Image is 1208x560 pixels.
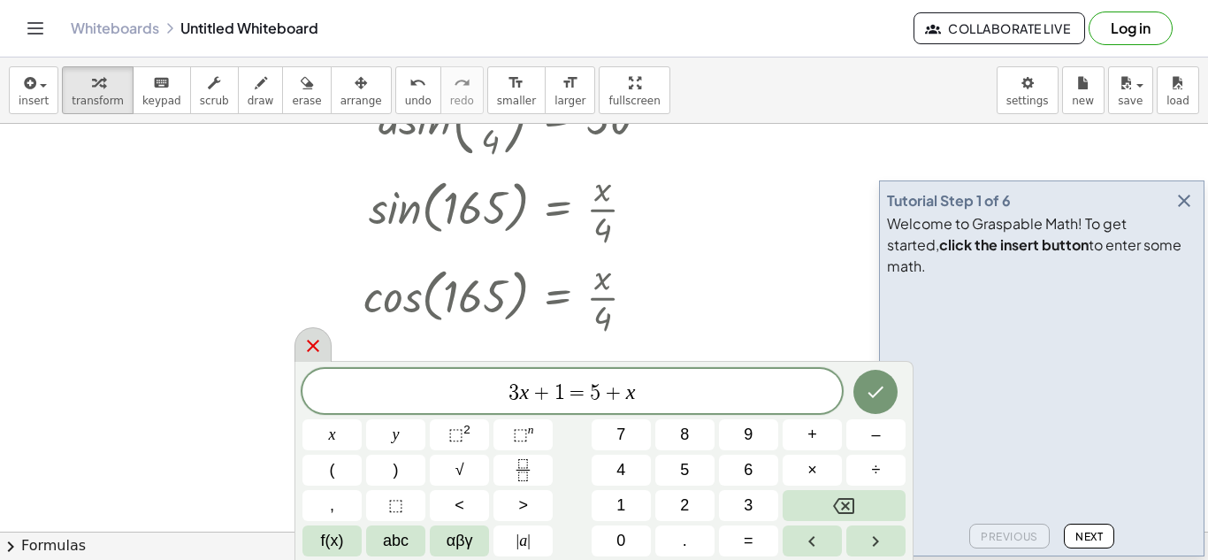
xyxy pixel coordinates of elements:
[395,66,441,114] button: undoundo
[430,419,489,450] button: Squared
[321,529,344,553] span: f(x)
[680,458,689,482] span: 5
[393,423,400,447] span: y
[846,419,906,450] button: Minus
[783,455,842,486] button: Times
[405,95,432,107] span: undo
[366,525,425,556] button: Alphabet
[238,66,284,114] button: draw
[783,419,842,450] button: Plus
[592,525,651,556] button: 0
[340,95,382,107] span: arrange
[680,494,689,518] span: 2
[807,458,817,482] span: ×
[430,525,489,556] button: Greek alphabet
[455,458,464,482] span: √
[528,423,534,436] sup: n
[366,490,425,521] button: Placeholder
[383,529,409,553] span: abc
[744,458,753,482] span: 6
[487,66,546,114] button: format_sizesmaller
[1006,95,1049,107] span: settings
[450,95,474,107] span: redo
[1108,66,1153,114] button: save
[1072,95,1094,107] span: new
[153,73,170,94] i: keyboard
[200,95,229,107] span: scrub
[394,458,399,482] span: )
[19,95,49,107] span: insert
[513,426,528,443] span: ⬚
[142,95,181,107] span: keypad
[1118,95,1143,107] span: save
[1062,66,1105,114] button: new
[592,490,651,521] button: 1
[9,66,58,114] button: insert
[302,419,362,450] button: x
[330,494,334,518] span: ,
[887,190,1011,211] div: Tutorial Step 1 of 6
[626,380,636,403] var: x
[72,95,124,107] span: transform
[282,66,331,114] button: erase
[302,525,362,556] button: Functions
[616,529,625,553] span: 0
[493,419,553,450] button: Superscript
[71,19,159,37] a: Whiteboards
[939,235,1089,254] b: click the insert button
[518,494,528,518] span: >
[508,73,524,94] i: format_size
[592,455,651,486] button: 4
[463,423,470,436] sup: 2
[430,455,489,486] button: Square root
[516,532,520,549] span: |
[655,455,715,486] button: 5
[929,20,1070,36] span: Collaborate Live
[62,66,134,114] button: transform
[608,95,660,107] span: fullscreen
[616,494,625,518] span: 1
[871,423,880,447] span: –
[914,12,1085,44] button: Collaborate Live
[1089,12,1173,45] button: Log in
[455,494,464,518] span: <
[616,423,625,447] span: 7
[529,382,554,403] span: +
[527,532,531,549] span: |
[683,529,687,553] span: .
[807,423,817,447] span: +
[1166,95,1189,107] span: load
[783,490,906,521] button: Backspace
[516,529,531,553] span: a
[454,73,470,94] i: redo
[493,490,553,521] button: Greater than
[448,426,463,443] span: ⬚
[302,490,362,521] button: ,
[545,66,595,114] button: format_sizelarger
[599,66,669,114] button: fullscreen
[592,419,651,450] button: 7
[853,370,898,414] button: Done
[1157,66,1199,114] button: load
[329,423,336,447] span: x
[846,525,906,556] button: Right arrow
[519,380,529,403] var: x
[447,529,473,553] span: αβγ
[190,66,239,114] button: scrub
[655,525,715,556] button: .
[302,455,362,486] button: (
[1064,524,1114,548] button: Next
[590,382,600,403] span: 5
[887,213,1197,277] div: Welcome to Graspable Math! To get started, to enter some math.
[440,66,484,114] button: redoredo
[655,490,715,521] button: 2
[744,529,753,553] span: =
[497,95,536,107] span: smaller
[554,95,585,107] span: larger
[655,419,715,450] button: 8
[366,419,425,450] button: y
[331,66,392,114] button: arrange
[744,494,753,518] span: 3
[562,73,578,94] i: format_size
[430,490,489,521] button: Less than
